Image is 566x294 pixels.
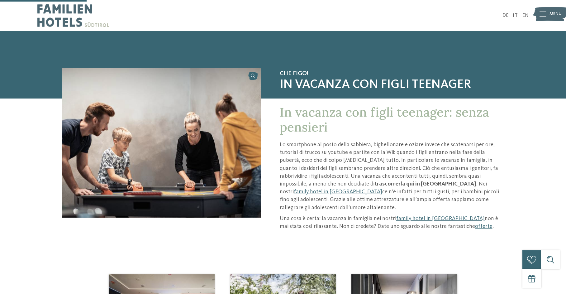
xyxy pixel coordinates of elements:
a: DE [502,13,508,18]
span: Che figo! [280,70,504,77]
span: Menu [549,11,562,17]
a: family hotel in [GEOGRAPHIC_DATA] [294,189,382,195]
a: IT [513,13,518,18]
p: Lo smartphone al posto della sabbiera, bighellonare e oziare invece che scatenarsi per ore, tutor... [280,141,504,212]
span: In vacanza con figli teenager [280,77,504,92]
a: EN [522,13,529,18]
a: family hotel in [GEOGRAPHIC_DATA] [396,216,485,221]
a: offerte [475,224,492,229]
span: In vacanza con figli teenager: senza pensieri [280,104,489,135]
p: Una cosa è certa: la vacanza in famiglia nei nostri non è mai stata così rilassante. Non ci crede... [280,215,504,230]
strong: trascorrerla qui in [GEOGRAPHIC_DATA] [374,181,476,187]
img: Progettate delle vacanze con i vostri figli teenager? [62,68,261,218]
